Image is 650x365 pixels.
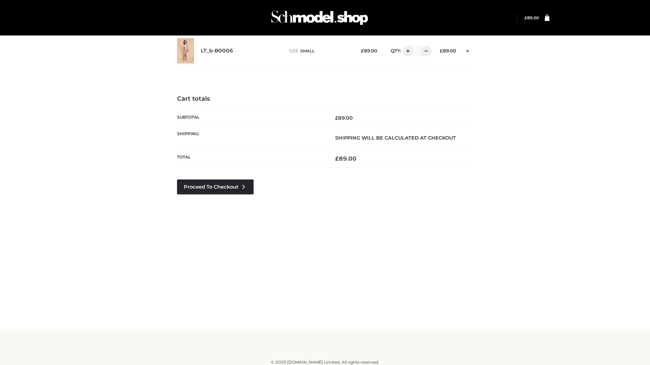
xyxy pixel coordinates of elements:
[384,46,429,56] div: QTY:
[177,126,325,149] th: Shipping:
[177,95,473,103] h4: Cart totals
[177,38,194,64] img: LT_b-B0006 - SMALL
[524,15,527,20] span: £
[300,48,315,53] span: SMALL
[335,155,339,162] span: £
[289,48,350,54] p: size :
[463,46,473,54] a: Remove this item
[335,115,353,121] bdi: 89.00
[177,150,325,168] th: Total
[335,115,338,121] span: £
[201,48,233,54] a: LT_b-B0006
[177,179,254,194] a: Proceed to Checkout
[361,48,364,53] span: £
[524,15,539,20] a: £89.00
[335,135,456,141] strong: Shipping will be calculated at checkout
[335,155,356,162] bdi: 89.00
[361,48,377,53] bdi: 89.00
[177,109,325,126] th: Subtotal
[269,4,370,31] img: Schmodel Admin 964
[440,48,456,53] bdi: 89.00
[440,48,443,53] span: £
[524,15,539,20] bdi: 89.00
